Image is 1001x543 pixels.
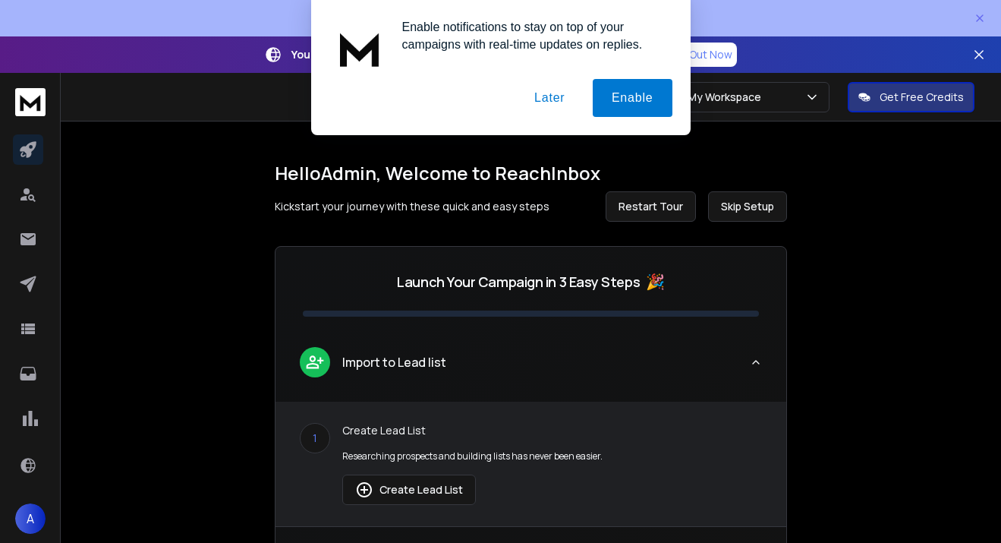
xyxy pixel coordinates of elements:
p: Import to Lead list [342,353,446,371]
p: Launch Your Campaign in 3 Easy Steps [397,271,640,292]
p: Researching prospects and building lists has never been easier. [342,450,762,462]
div: leadImport to Lead list [275,402,786,526]
p: Create Lead List [342,423,762,438]
div: 1 [300,423,330,453]
h1: Hello Admin , Welcome to ReachInbox [275,161,787,185]
button: leadImport to Lead list [275,335,786,402]
button: Create Lead List [342,475,476,505]
button: Skip Setup [708,191,787,222]
button: Enable [593,79,672,117]
img: lead [355,481,373,499]
button: A [15,504,46,534]
span: 🎉 [646,271,665,292]
span: Skip Setup [721,199,774,214]
img: lead [305,352,325,371]
div: Enable notifications to stay on top of your campaigns with real-time updates on replies. [390,18,672,53]
button: Restart Tour [606,191,696,222]
img: notification icon [329,18,390,79]
p: Kickstart your journey with these quick and easy steps [275,199,549,214]
button: Later [515,79,584,117]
